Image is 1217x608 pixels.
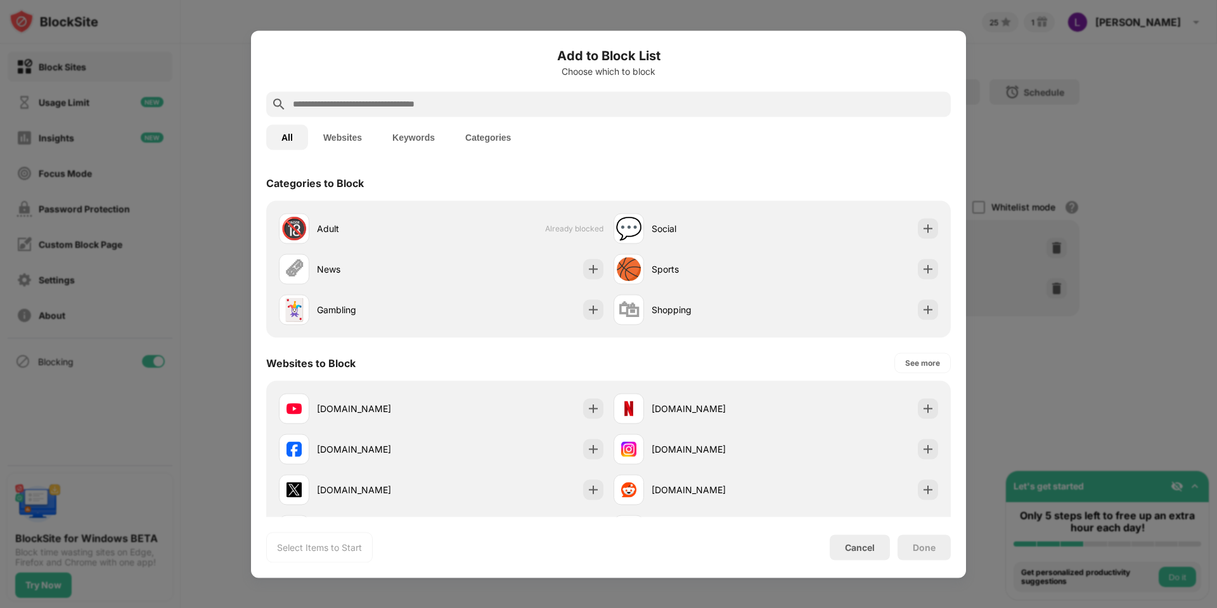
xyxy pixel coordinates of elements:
div: [DOMAIN_NAME] [652,443,776,456]
button: Keywords [377,124,450,150]
div: 💬 [615,216,642,242]
div: Adult [317,222,441,235]
div: 🛍 [618,297,640,323]
div: Cancel [845,542,875,553]
img: favicons [621,401,636,416]
img: favicons [287,482,302,497]
div: [DOMAIN_NAME] [652,402,776,415]
div: Sports [652,262,776,276]
img: favicons [287,441,302,456]
div: [DOMAIN_NAME] [317,402,441,415]
span: Already blocked [545,224,603,233]
div: Done [913,542,936,552]
div: Social [652,222,776,235]
div: See more [905,356,940,369]
button: Websites [308,124,377,150]
img: favicons [621,441,636,456]
img: favicons [621,482,636,497]
div: Shopping [652,303,776,316]
div: 🃏 [281,297,307,323]
img: search.svg [271,96,287,112]
div: [DOMAIN_NAME] [317,483,441,496]
button: Categories [450,124,526,150]
div: Websites to Block [266,356,356,369]
div: 🔞 [281,216,307,242]
div: News [317,262,441,276]
img: favicons [287,401,302,416]
div: Categories to Block [266,176,364,189]
div: 🏀 [615,256,642,282]
div: Choose which to block [266,66,951,76]
div: Select Items to Start [277,541,362,553]
div: [DOMAIN_NAME] [317,443,441,456]
button: All [266,124,308,150]
div: Gambling [317,303,441,316]
div: [DOMAIN_NAME] [652,483,776,496]
div: 🗞 [283,256,305,282]
h6: Add to Block List [266,46,951,65]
